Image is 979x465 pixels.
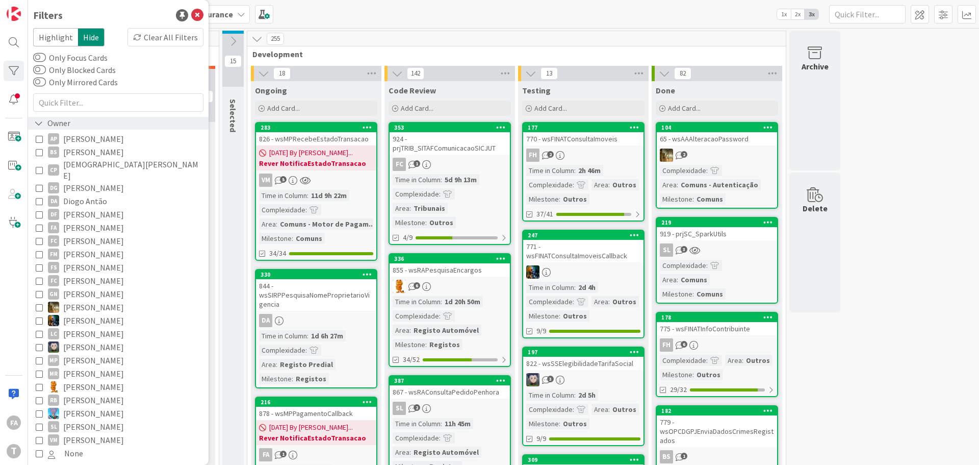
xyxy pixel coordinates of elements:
span: : [441,174,442,185]
div: 10465 - wsAAAlteracaoPassword [657,123,777,145]
span: : [305,204,307,215]
button: LC [PERSON_NAME] [36,327,201,340]
div: RL [390,280,510,293]
div: FH [526,149,539,162]
img: RL [48,381,59,393]
div: 1d 20h 50m [442,296,483,307]
div: Outros [610,404,639,415]
a: 247771 - wsFINATConsultaImoveisCallbackJCTime in Column:2d 4hComplexidade:Area:OutrosMilestone:Ou... [522,230,645,338]
div: 919 - prjSC_SparkUtils [657,227,777,240]
div: FC [48,275,59,286]
div: Milestone [660,288,692,300]
div: 330844 - wsSIRPPesquisaNomeProprietarioVigencia [256,270,376,311]
img: Visit kanbanzone.com [7,7,21,21]
div: Milestone [526,418,559,429]
div: FH [657,338,777,352]
img: LS [48,341,59,353]
div: Area [259,218,276,230]
div: Area [660,274,677,285]
div: FC [393,158,406,171]
button: SF [PERSON_NAME] [36,407,201,420]
span: [PERSON_NAME] [63,287,124,301]
a: 197822 - wsSSElegibilidadeTarifaSocialLSTime in Column:2d 5hComplexidade:Area:OutrosMilestone:Out... [522,347,645,446]
div: 178 [661,314,777,321]
div: 2d 4h [576,282,598,293]
span: [DATE] By [PERSON_NAME]... [269,148,353,158]
div: 247 [523,231,643,240]
div: 178 [657,313,777,322]
span: 29/32 [670,384,687,395]
span: : [305,345,307,356]
div: Milestone [660,369,692,380]
div: 197822 - wsSSElegibilidadeTarifaSocial [523,348,643,370]
div: 822 - wsSSElegibilidadeTarifaSocial [523,357,643,370]
div: Complexidade [660,355,706,366]
div: Complexidade [259,204,305,215]
div: Complexidade [393,188,439,200]
div: Comuns - Autenticação [678,179,761,190]
a: 283826 - wsMPRecebeEstadoTransacao[DATE] By [PERSON_NAME]...Rever NotificaEstadoTransacaoVMTime i... [255,122,377,261]
div: 353924 - prjTRIB_SITAFComunicacaoSICJUT [390,123,510,155]
span: 2 [547,151,554,158]
span: : [292,233,293,244]
div: Comuns [694,193,726,205]
input: Quick Filter... [33,93,203,112]
div: Milestone [393,339,425,350]
span: 3 [681,246,687,253]
div: DA [256,314,376,327]
div: 65 - wsAAAlteracaoPassword [657,132,777,145]
span: [PERSON_NAME] [63,433,124,447]
div: DA [48,195,59,207]
div: 878 - wsMPPagamentoCallback [256,407,376,420]
button: GN [PERSON_NAME] [36,287,201,301]
div: 177770 - wsFINATConsultaImoveis [523,123,643,145]
span: : [409,325,411,336]
span: [PERSON_NAME] [63,327,124,340]
div: 283826 - wsMPRecebeEstadoTransacao [256,123,376,145]
div: 182 [661,407,777,414]
span: [PERSON_NAME] [63,248,124,261]
div: 219919 - prjSC_SparkUtils [657,218,777,240]
div: Time in Column [526,282,574,293]
div: Milestone [526,193,559,205]
span: [PERSON_NAME] [63,274,124,287]
button: SL [PERSON_NAME] [36,420,201,433]
span: : [276,359,277,370]
span: [PERSON_NAME] [63,367,124,380]
span: Add Card... [534,104,567,113]
span: : [425,339,427,350]
span: : [692,288,694,300]
div: 2d 5h [576,389,598,401]
span: 2 [414,404,420,411]
img: JC [660,149,673,162]
span: : [573,404,574,415]
div: LS [523,373,643,386]
div: Area [393,447,409,458]
div: 283 [256,123,376,132]
a: 336855 - wsRAPesquisaEncargosRLTime in Column:1d 20h 50mComplexidade:Area:Registo AutomóvelMilest... [389,253,511,367]
div: Milestone [393,217,425,228]
div: 336 [394,255,510,262]
span: : [706,260,708,271]
button: FS [PERSON_NAME] [36,261,201,274]
span: [PERSON_NAME] [63,261,124,274]
button: Only Focus Cards [33,53,46,63]
span: 34/34 [269,248,286,259]
button: BS [PERSON_NAME] [36,145,201,159]
span: : [574,389,576,401]
div: Area [259,359,276,370]
div: VM [256,174,376,187]
div: 387867 - wsRAConsultaPedidoPenhora [390,376,510,399]
button: RL [PERSON_NAME] [36,380,201,394]
div: RB [48,395,59,406]
div: 775 - wsFINATInfoContribuinte [657,322,777,335]
span: [PERSON_NAME] [63,420,124,433]
div: 2h 46m [576,165,603,176]
div: FC [390,158,510,171]
button: JC [PERSON_NAME] [36,301,201,314]
span: 3 [547,376,554,382]
div: 336 [390,254,510,263]
span: [PERSON_NAME] [63,234,124,248]
span: [PERSON_NAME] [63,314,124,327]
div: Complexidade [526,179,573,190]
